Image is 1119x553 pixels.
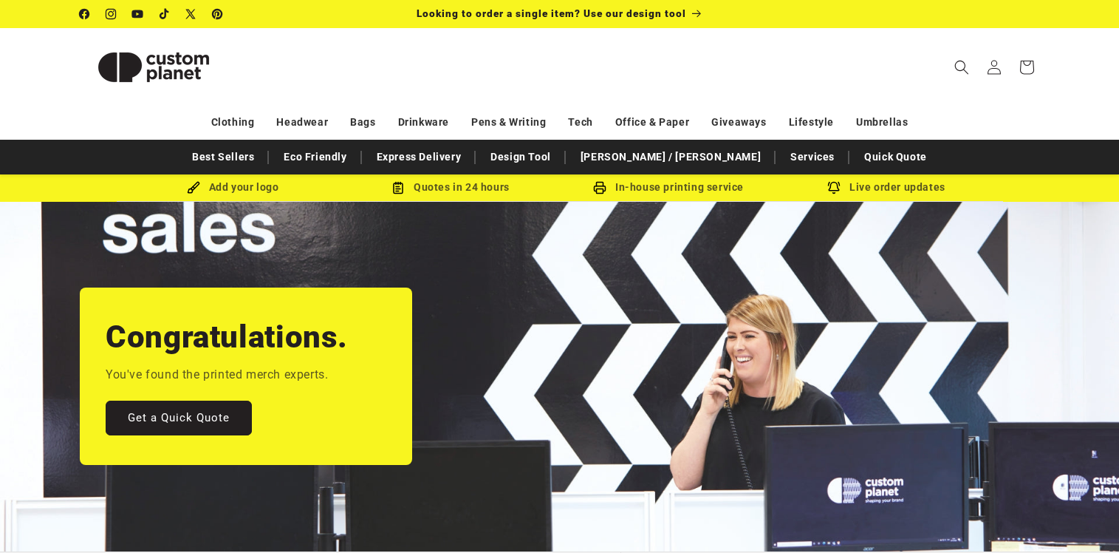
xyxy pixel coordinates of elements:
img: Brush Icon [187,181,200,194]
a: Umbrellas [856,109,908,135]
a: [PERSON_NAME] / [PERSON_NAME] [573,144,768,170]
p: You've found the printed merch experts. [106,364,328,386]
a: Office & Paper [615,109,689,135]
a: Drinkware [398,109,449,135]
a: Tech [568,109,592,135]
a: Giveaways [711,109,766,135]
a: Lifestyle [789,109,834,135]
img: In-house printing [593,181,606,194]
a: Express Delivery [369,144,469,170]
a: Services [783,144,842,170]
summary: Search [945,51,978,84]
a: Custom Planet [74,28,233,106]
a: Clothing [211,109,255,135]
a: Best Sellers [185,144,261,170]
a: Design Tool [483,144,558,170]
img: Order updates [827,181,841,194]
div: Add your logo [124,178,342,197]
span: Looking to order a single item? Use our design tool [417,7,686,19]
h2: Congratulations. [106,317,348,357]
iframe: Chat Widget [1045,482,1119,553]
div: Quotes in 24 hours [342,178,560,197]
div: In-house printing service [560,178,778,197]
a: Eco Friendly [276,144,354,170]
img: Order Updates Icon [391,181,405,194]
img: Custom Planet [80,34,227,101]
a: Quick Quote [857,144,934,170]
a: Pens & Writing [471,109,546,135]
a: Get a Quick Quote [106,401,252,435]
div: Live order updates [778,178,996,197]
a: Bags [350,109,375,135]
a: Headwear [276,109,328,135]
